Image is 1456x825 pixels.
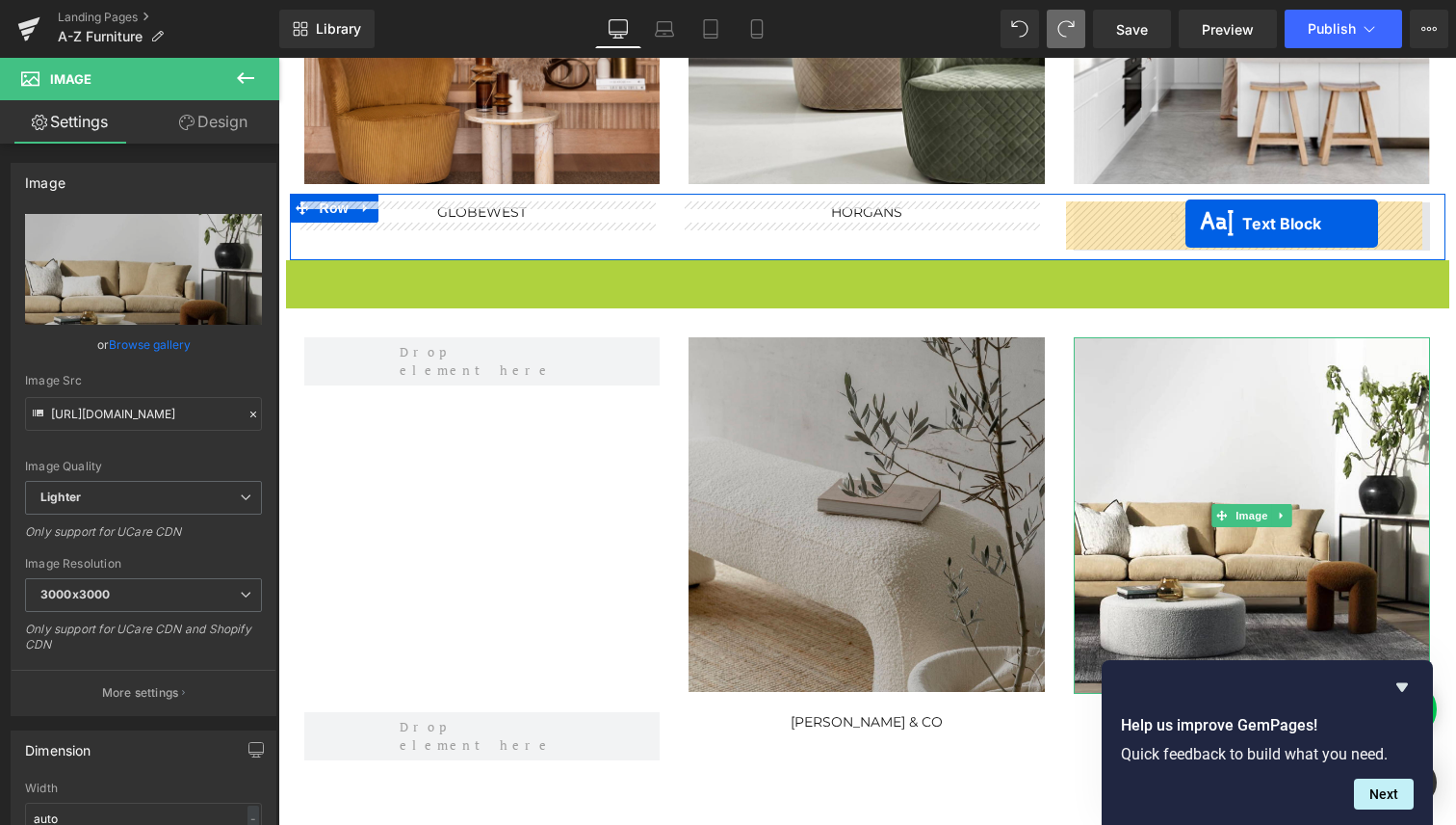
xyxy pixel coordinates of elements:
div: Image [25,164,65,191]
a: Browse gallery [109,328,191,361]
a: Desktop [595,10,641,48]
button: Hide survey [1391,676,1414,699]
a: Landing Pages [58,10,279,25]
span: Row [37,136,75,165]
div: Image Src [25,374,262,387]
button: Publish [1285,10,1402,48]
button: Redo [1047,10,1085,48]
span: Image [954,446,995,469]
a: SATARA [947,655,1001,673]
p: Quick feedback to build what you need. [1121,745,1414,763]
p: More settings [102,684,179,702]
a: Laptop [641,10,688,48]
button: Next question [1354,779,1414,810]
div: Image Resolution [25,557,262,571]
span: Publish [1308,21,1356,37]
a: GLOBEWEST [159,146,248,163]
a: New Library [279,10,375,48]
a: Preview [1179,10,1277,48]
a: Expand / Collapse [994,446,1014,469]
img: Bernard Bench Seat by McMullin & Co - Boucle Bench Seat [410,279,767,634]
span: Image [50,71,91,87]
button: Undo [1001,10,1039,48]
div: Only support for UCare CDN and Shopify CDN [25,622,262,665]
span: Preview [1202,19,1254,40]
div: Dimension [25,732,91,758]
a: [PERSON_NAME] & CO [512,655,664,673]
b: 3000x3000 [40,587,110,601]
a: Expand / Collapse [75,136,100,165]
div: Image Quality [25,460,262,473]
input: Link [25,397,262,431]
div: Only support for UCare CDN [25,524,262,552]
a: Design [143,100,283,144]
span: A-Z Furniture [58,29,143,44]
a: Mobile [734,10,780,48]
div: or [25,334,262,355]
button: More settings [12,670,275,715]
a: HORGANS [553,146,624,163]
span: Save [1116,19,1148,40]
div: Help us improve GemPages! [1121,676,1414,810]
a: Tablet [688,10,734,48]
button: More [1410,10,1448,48]
b: Lighter [40,490,81,504]
h2: Help us improve GemPages! [1121,714,1414,737]
div: Width [25,782,262,795]
span: Library [316,20,361,38]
